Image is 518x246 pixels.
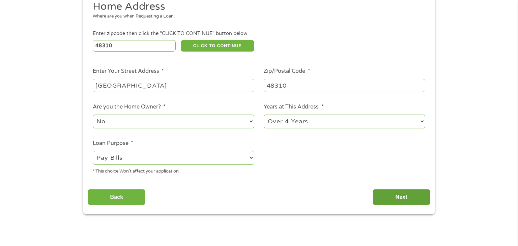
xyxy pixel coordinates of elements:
[88,189,145,206] input: Back
[93,140,133,147] label: Loan Purpose
[93,68,164,75] label: Enter Your Street Address
[264,68,310,75] label: Zip/Postal Code
[93,30,425,37] div: Enter zipcode then click the "CLICK TO CONTINUE" button below.
[93,103,166,111] label: Are you the Home Owner?
[93,13,421,20] div: Where are you when Requesting a Loan.
[264,103,323,111] label: Years at This Address
[373,189,430,206] input: Next
[93,40,176,52] input: Enter Zipcode (e.g 01510)
[181,40,254,52] button: CLICK TO CONTINUE
[93,79,254,92] input: 1 Main Street
[93,166,254,175] div: * This choice Won’t affect your application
